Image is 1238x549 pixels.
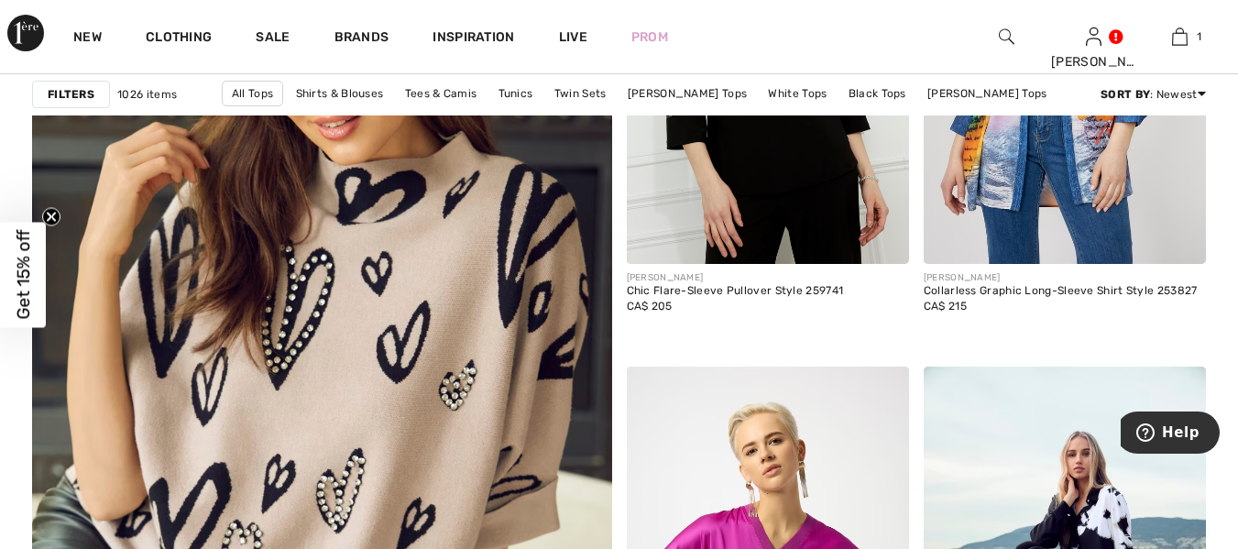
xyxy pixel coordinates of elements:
[7,15,44,51] img: 1ère Avenue
[433,29,514,49] span: Inspiration
[999,26,1014,48] img: search the website
[1101,88,1150,101] strong: Sort By
[1051,52,1136,71] div: [PERSON_NAME]
[1101,86,1206,103] div: : Newest
[1121,412,1220,457] iframe: Opens a widget where you can find more information
[489,82,542,105] a: Tunics
[759,82,836,105] a: White Tops
[48,86,94,103] strong: Filters
[924,271,1198,285] div: [PERSON_NAME]
[1172,26,1188,48] img: My Bag
[627,300,673,313] span: CA$ 205
[146,29,212,49] a: Clothing
[334,29,389,49] a: Brands
[839,82,915,105] a: Black Tops
[117,86,177,103] span: 1026 items
[396,82,487,105] a: Tees & Camis
[256,29,290,49] a: Sale
[1197,28,1201,45] span: 1
[627,285,844,298] div: Chic Flare-Sleeve Pullover Style 259741
[287,82,393,105] a: Shirts & Blouses
[918,82,1056,105] a: [PERSON_NAME] Tops
[42,207,60,225] button: Close teaser
[924,285,1198,298] div: Collarless Graphic Long-Sleeve Shirt Style 253827
[1137,26,1222,48] a: 1
[73,29,102,49] a: New
[545,82,616,105] a: Twin Sets
[559,27,587,47] a: Live
[222,81,283,106] a: All Tops
[1086,27,1101,45] a: Sign In
[627,271,844,285] div: [PERSON_NAME]
[619,82,756,105] a: [PERSON_NAME] Tops
[631,27,668,47] a: Prom
[1086,26,1101,48] img: My Info
[13,230,34,320] span: Get 15% off
[924,300,967,313] span: CA$ 215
